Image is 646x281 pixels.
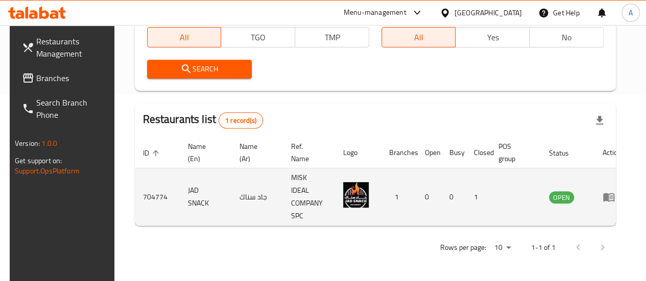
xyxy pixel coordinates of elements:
span: Ref. Name [291,140,323,165]
th: Branches [381,137,417,168]
span: Restaurants Management [36,35,109,60]
td: 704774 [135,168,180,226]
p: 1-1 of 1 [531,241,556,254]
th: Open [417,137,441,168]
button: TGO [221,27,295,47]
span: Search Branch Phone [36,96,109,121]
div: Menu-management [344,7,406,19]
span: 1 record(s) [219,116,262,125]
th: Action [594,137,630,168]
th: Busy [441,137,466,168]
span: Yes [460,30,525,45]
span: 1.0.0 [41,137,57,150]
div: Rows per page: [490,240,515,256]
img: JAD SNACK [343,182,369,208]
h2: Restaurants list [143,112,263,129]
span: All [386,30,452,45]
button: All [147,27,222,47]
span: Name (Ar) [240,140,271,165]
td: جاد سناك [231,168,283,226]
td: 1 [466,168,490,226]
button: All [381,27,456,47]
div: Total records count [219,112,263,129]
button: Search [147,60,252,79]
button: TMP [295,27,369,47]
div: Export file [587,108,612,133]
span: All [152,30,218,45]
div: OPEN [549,191,574,203]
span: Name (En) [188,140,219,165]
span: POS group [498,140,529,165]
p: Rows per page: [440,241,486,254]
td: 0 [417,168,441,226]
span: Status [549,147,582,159]
span: TMP [299,30,365,45]
span: No [534,30,600,45]
span: A [629,7,633,18]
th: Logo [335,137,381,168]
td: 1 [381,168,417,226]
span: Search [155,63,244,75]
table: enhanced table [135,137,630,226]
span: OPEN [549,192,574,203]
th: Closed [466,137,490,168]
span: ID [143,147,162,159]
a: Branches [14,66,117,90]
button: No [529,27,604,47]
td: JAD SNACK [180,168,231,226]
td: 0 [441,168,466,226]
a: Search Branch Phone [14,90,117,127]
td: MISK IDEAL COMPANY SPC [283,168,335,226]
div: [GEOGRAPHIC_DATA] [454,7,522,18]
span: Get support on: [15,154,62,167]
a: Restaurants Management [14,29,117,66]
span: TGO [225,30,291,45]
a: Support.OpsPlatform [15,164,80,177]
button: Yes [455,27,530,47]
span: Branches [36,72,109,84]
span: Version: [15,137,40,150]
